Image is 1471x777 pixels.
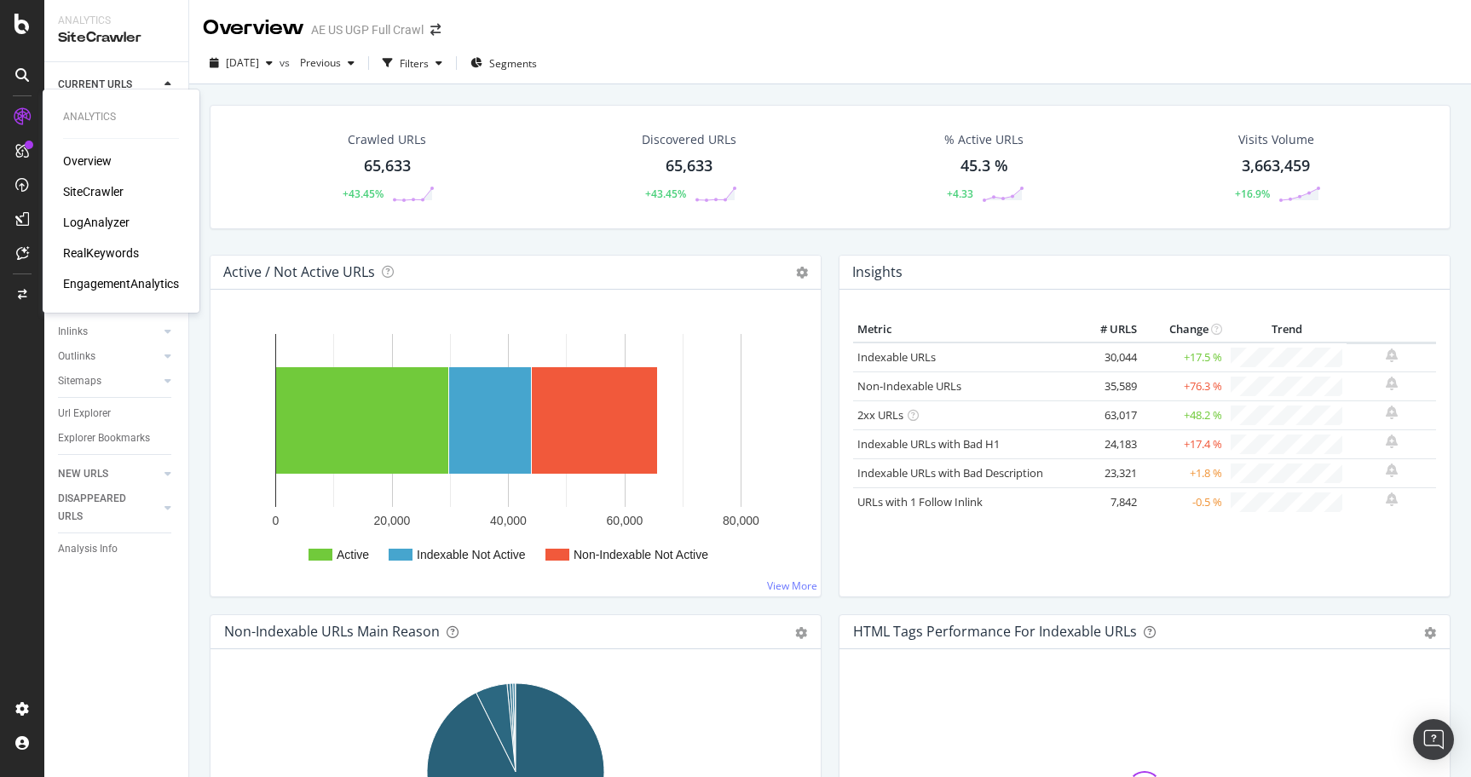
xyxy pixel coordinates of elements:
[852,261,903,284] h4: Insights
[58,429,176,447] a: Explorer Bookmarks
[58,405,176,423] a: Url Explorer
[293,49,361,77] button: Previous
[58,405,111,423] div: Url Explorer
[58,490,144,526] div: DISAPPEARED URLS
[223,261,375,284] h4: Active / Not Active URLs
[343,187,384,201] div: +43.45%
[374,514,411,527] text: 20,000
[58,540,176,558] a: Analysis Info
[1386,377,1398,390] div: bell-plus
[1073,342,1141,372] td: 30,044
[1235,187,1270,201] div: +16.9%
[58,372,159,390] a: Sitemaps
[58,76,132,94] div: CURRENT URLS
[796,267,808,279] i: Options
[1226,317,1347,342] th: Trend
[857,436,1000,452] a: Indexable URLs with Bad H1
[224,317,807,583] svg: A chart.
[58,465,159,483] a: NEW URLS
[63,214,130,231] a: LogAnalyzer
[63,183,124,200] a: SiteCrawler
[1141,317,1226,342] th: Change
[1141,458,1226,487] td: +1.8 %
[1073,400,1141,429] td: 63,017
[417,548,526,561] text: Indexable Not Active
[58,465,108,483] div: NEW URLS
[63,275,179,292] a: EngagementAnalytics
[574,548,708,561] text: Non-Indexable Not Active
[645,187,686,201] div: +43.45%
[63,110,179,124] div: Analytics
[273,514,280,527] text: 0
[58,429,150,447] div: Explorer Bookmarks
[337,548,369,561] text: Active
[58,28,175,48] div: SiteCrawler
[430,24,441,36] div: arrow-right-arrow-left
[1424,627,1436,639] div: gear
[857,465,1043,481] a: Indexable URLs with Bad Description
[857,494,983,509] a: URLs with 1 Follow Inlink
[944,131,1024,148] div: % Active URLs
[1386,348,1398,362] div: bell-plus
[1386,492,1398,506] div: bell-plus
[58,323,88,341] div: Inlinks
[348,131,426,148] div: Crawled URLs
[58,348,95,365] div: Outlinks
[58,540,118,558] div: Analysis Info
[960,155,1008,177] div: 45.3 %
[58,372,101,390] div: Sitemaps
[203,14,304,43] div: Overview
[723,514,759,527] text: 80,000
[947,187,973,201] div: +4.33
[1073,371,1141,400] td: 35,589
[666,155,712,177] div: 65,633
[63,245,139,262] a: RealKeywords
[857,349,936,365] a: Indexable URLs
[857,407,903,423] a: 2xx URLs
[1413,719,1454,760] div: Open Intercom Messenger
[203,49,280,77] button: [DATE]
[376,49,449,77] button: Filters
[1141,487,1226,516] td: -0.5 %
[1141,429,1226,458] td: +17.4 %
[1141,371,1226,400] td: +76.3 %
[280,55,293,70] span: vs
[767,578,817,593] a: View More
[853,317,1073,342] th: Metric
[58,323,159,341] a: Inlinks
[1238,131,1314,148] div: Visits Volume
[226,55,259,70] span: 2025 Aug. 15th
[1073,487,1141,516] td: 7,842
[1386,406,1398,419] div: bell-plus
[1073,317,1141,342] th: # URLS
[795,627,807,639] div: gear
[400,56,429,71] div: Filters
[58,490,159,526] a: DISAPPEARED URLS
[311,21,424,38] div: AE US UGP Full Crawl
[58,14,175,28] div: Analytics
[1141,342,1226,372] td: +17.5 %
[1242,155,1310,177] div: 3,663,459
[224,623,440,640] div: Non-Indexable URLs Main Reason
[857,378,961,394] a: Non-Indexable URLs
[489,56,537,71] span: Segments
[1073,458,1141,487] td: 23,321
[293,55,341,70] span: Previous
[853,623,1137,640] div: HTML Tags Performance for Indexable URLs
[1386,463,1398,477] div: bell-plus
[58,348,159,365] a: Outlinks
[642,131,736,148] div: Discovered URLs
[63,153,112,170] a: Overview
[1141,400,1226,429] td: +48.2 %
[607,514,643,527] text: 60,000
[490,514,527,527] text: 40,000
[1386,435,1398,448] div: bell-plus
[1073,429,1141,458] td: 24,183
[58,76,159,94] a: CURRENT URLS
[364,155,411,177] div: 65,633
